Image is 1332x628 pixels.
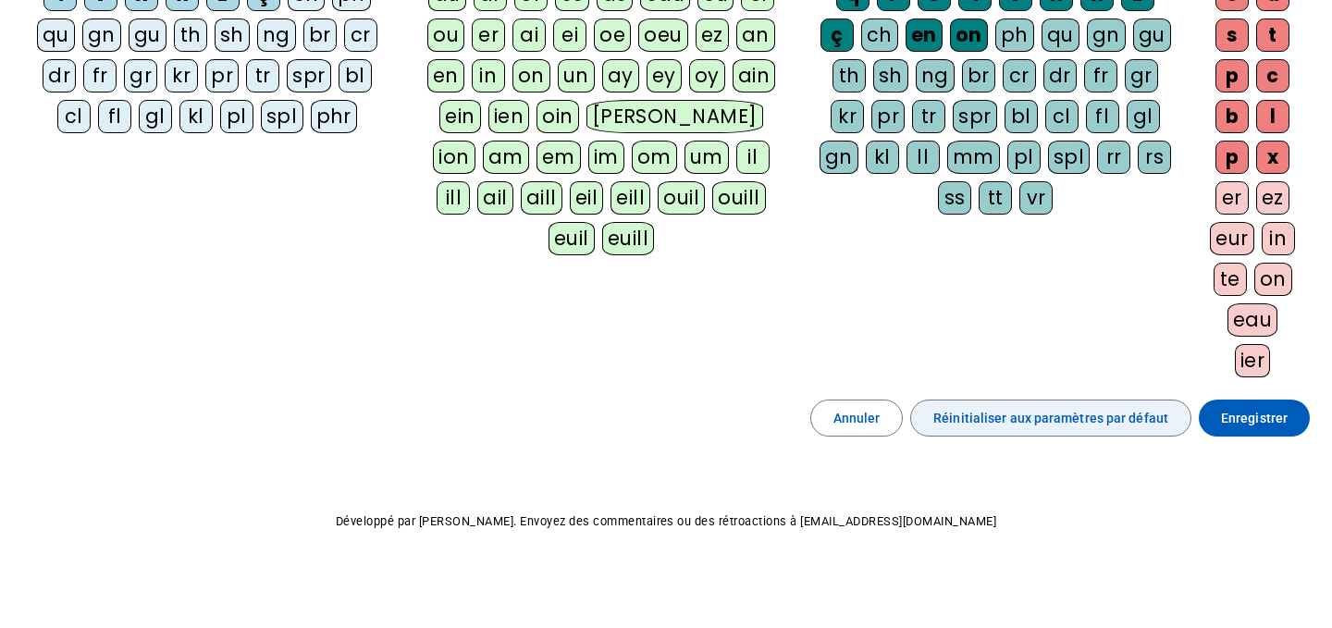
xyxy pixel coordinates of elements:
div: en [906,18,943,52]
div: ç [820,18,854,52]
div: cr [344,18,377,52]
div: qu [1042,18,1079,52]
div: ouil [658,181,705,215]
div: gn [1087,18,1126,52]
div: gn [82,18,121,52]
div: ou [427,18,464,52]
div: te [1214,263,1247,296]
div: cl [57,100,91,133]
div: spr [287,59,331,92]
div: bl [1005,100,1038,133]
div: om [632,141,677,174]
div: p [1215,59,1249,92]
div: ss [938,181,971,215]
div: ion [433,141,475,174]
div: fl [1086,100,1119,133]
span: Réinitialiser aux paramètres par défaut [933,407,1168,429]
button: Annuler [810,400,904,437]
div: ez [1256,181,1289,215]
div: x [1256,141,1289,174]
div: kr [831,100,864,133]
div: pl [220,100,253,133]
span: Enregistrer [1221,407,1288,429]
div: eau [1227,303,1278,337]
div: eur [1210,222,1254,255]
div: un [558,59,595,92]
div: tr [246,59,279,92]
div: ill [437,181,470,215]
div: pl [1007,141,1041,174]
div: sh [215,18,250,52]
div: em [536,141,581,174]
div: ei [553,18,586,52]
div: ch [861,18,898,52]
div: ey [647,59,682,92]
div: fr [1084,59,1117,92]
button: Enregistrer [1199,400,1310,437]
span: Annuler [833,407,881,429]
div: ez [696,18,729,52]
div: gl [139,100,172,133]
div: il [736,141,770,174]
div: rs [1138,141,1171,174]
div: kr [165,59,198,92]
div: on [950,18,988,52]
div: [PERSON_NAME] [586,100,763,133]
div: b [1215,100,1249,133]
div: spr [953,100,997,133]
div: kl [866,141,899,174]
div: c [1256,59,1289,92]
div: gn [820,141,858,174]
div: th [832,59,866,92]
div: ier [1235,344,1271,377]
div: pr [871,100,905,133]
div: phr [311,100,358,133]
div: cr [1003,59,1036,92]
div: l [1256,100,1289,133]
div: sh [873,59,908,92]
div: ai [512,18,546,52]
div: ph [995,18,1034,52]
div: er [472,18,505,52]
div: dr [43,59,76,92]
div: ouill [712,181,765,215]
div: ay [602,59,639,92]
div: spl [261,100,303,133]
div: bl [339,59,372,92]
div: kl [179,100,213,133]
div: gl [1127,100,1160,133]
div: rr [1097,141,1130,174]
div: ain [733,59,776,92]
div: br [962,59,995,92]
div: fl [98,100,131,133]
div: im [588,141,624,174]
div: br [303,18,337,52]
div: gr [1125,59,1158,92]
div: in [472,59,505,92]
div: fr [83,59,117,92]
div: ien [488,100,530,133]
div: s [1215,18,1249,52]
div: vr [1019,181,1053,215]
div: spl [1048,141,1091,174]
div: pr [205,59,239,92]
div: oy [689,59,725,92]
div: tr [912,100,945,133]
div: on [512,59,550,92]
p: Développé par [PERSON_NAME]. Envoyez des commentaires ou des rétroactions à [EMAIL_ADDRESS][DOMAI... [15,511,1317,533]
div: er [1215,181,1249,215]
div: gu [1133,18,1171,52]
div: th [174,18,207,52]
div: ll [906,141,940,174]
div: mm [947,141,1000,174]
div: qu [37,18,75,52]
div: en [427,59,464,92]
div: in [1262,222,1295,255]
button: Réinitialiser aux paramètres par défaut [910,400,1191,437]
div: eill [610,181,650,215]
div: cl [1045,100,1079,133]
div: euil [549,222,595,255]
div: tt [979,181,1012,215]
div: oin [536,100,579,133]
div: ng [257,18,296,52]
